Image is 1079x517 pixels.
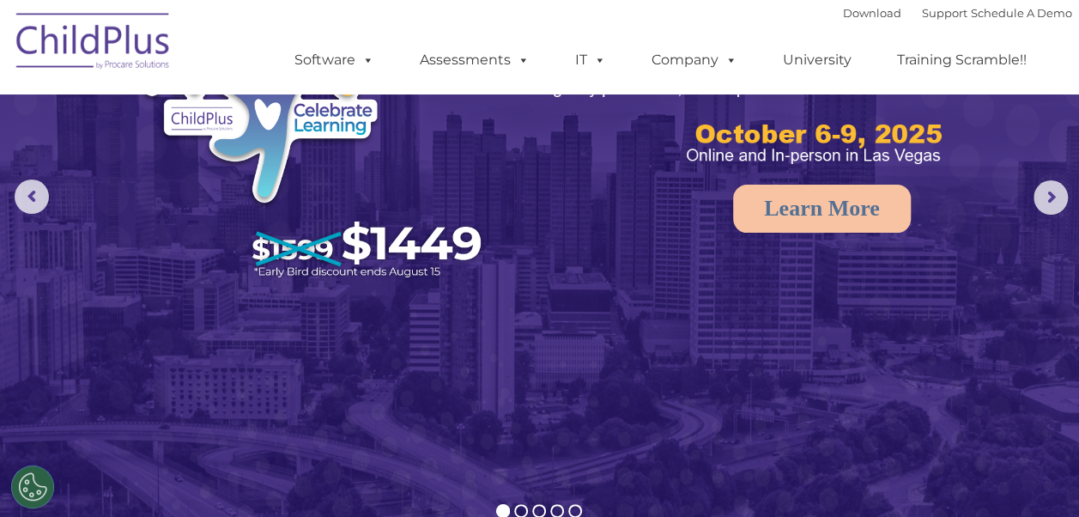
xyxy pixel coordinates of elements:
button: Cookies Settings [11,465,54,508]
span: Last name [239,113,291,126]
a: Assessments [403,43,547,77]
a: University [766,43,869,77]
a: Company [634,43,755,77]
font: | [843,6,1072,20]
a: Software [277,43,391,77]
a: Download [843,6,901,20]
iframe: Chat Widget [798,331,1079,517]
a: Training Scramble!! [880,43,1044,77]
span: Phone number [239,184,312,197]
a: IT [558,43,623,77]
a: Learn More [733,185,911,233]
a: Support [922,6,967,20]
a: Schedule A Demo [971,6,1072,20]
img: ChildPlus by Procare Solutions [8,1,179,87]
